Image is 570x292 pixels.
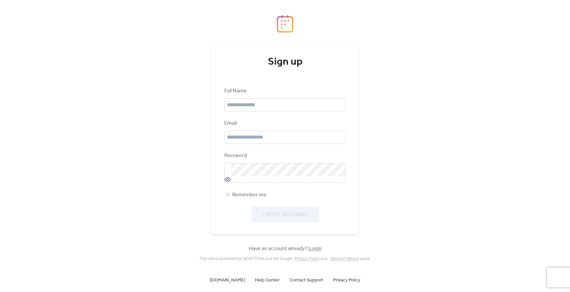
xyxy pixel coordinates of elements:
span: Help Center [255,276,280,284]
a: Login [308,243,322,254]
a: Privacy Policy [295,256,320,261]
span: Remember me [232,191,267,199]
span: Privacy Policy [333,276,360,284]
a: Help Center [255,276,280,284]
span: [DOMAIN_NAME] [210,276,245,284]
div: Sign up [224,55,346,69]
a: [DOMAIN_NAME] [210,276,245,284]
span: Have an account already? [249,245,322,253]
img: logo [277,15,293,33]
div: Email [224,119,344,127]
div: This site is protected by reCAPTCHA and the Google and apply . [200,256,370,261]
a: Terms of Service [330,256,359,261]
a: Contact Support [290,276,323,284]
div: Full Name [224,87,344,95]
div: Password [224,152,344,160]
a: Privacy Policy [333,276,360,284]
span: Contact Support [290,276,323,284]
